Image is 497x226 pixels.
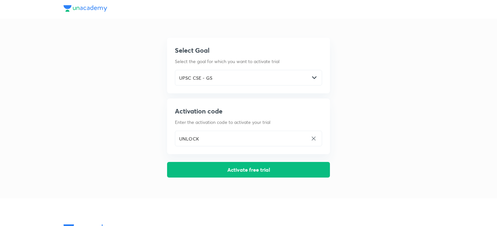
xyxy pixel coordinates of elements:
[312,75,317,80] img: -
[175,46,322,55] h5: Select Goal
[175,71,309,85] input: Select goal
[175,106,322,116] h5: Activation code
[175,119,322,126] p: Enter the activation code to activate your trial
[175,58,322,65] p: Select the goal for which you want to activate trial
[64,5,107,13] a: Unacademy
[64,5,107,12] img: Unacademy
[175,132,308,145] input: Enter activation code
[167,162,330,178] button: Activate free trial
